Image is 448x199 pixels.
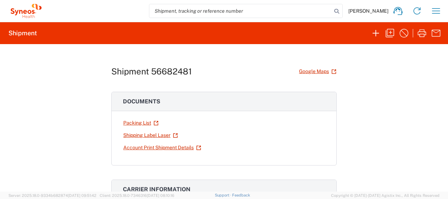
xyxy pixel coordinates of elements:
h1: Shipment 56682481 [111,66,192,77]
a: Feedback [232,193,250,197]
span: Carrier information [123,186,191,193]
input: Shipment, tracking or reference number [149,4,332,18]
span: Client: 2025.18.0-7346316 [100,193,174,198]
a: Google Maps [299,65,337,78]
h2: Shipment [8,29,37,37]
span: [PERSON_NAME] [348,8,388,14]
span: Server: 2025.18.0-9334b682874 [8,193,97,198]
span: Documents [123,98,160,105]
span: [DATE] 08:10:16 [147,193,174,198]
a: Support [215,193,232,197]
a: Packing List [123,117,159,129]
a: Shipping Label Laser [123,129,178,141]
span: [DATE] 09:51:42 [68,193,97,198]
a: Account Print Shipment Details [123,141,201,154]
span: Copyright © [DATE]-[DATE] Agistix Inc., All Rights Reserved [331,192,440,199]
